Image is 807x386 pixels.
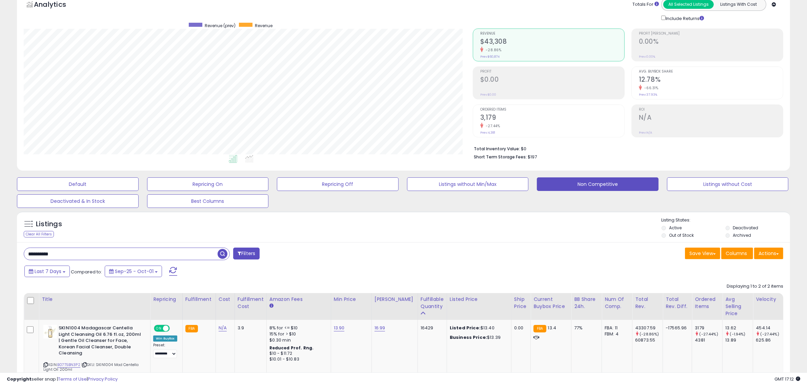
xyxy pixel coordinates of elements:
[639,32,783,36] span: Profit [PERSON_NAME]
[726,250,747,257] span: Columns
[727,283,783,290] div: Displaying 1 to 2 of 2 items
[639,76,783,85] h2: 12.78%
[700,331,718,337] small: (-27.44%)
[185,296,213,303] div: Fulfillment
[169,326,180,331] span: OFF
[639,108,783,112] span: ROI
[695,296,720,310] div: Ordered Items
[756,325,783,331] div: 454.14
[528,154,537,160] span: $197
[219,325,227,331] a: N/A
[43,325,57,339] img: 31aW7hCdWrL._SL40_.jpg
[7,376,118,383] div: seller snap | |
[605,331,627,337] div: FBM: 4
[153,335,177,342] div: Win BuyBox
[88,376,118,382] a: Privacy Policy
[36,219,62,229] h5: Listings
[57,362,80,368] a: B07T5BN3P2
[375,325,385,331] a: 16.99
[733,225,759,231] label: Deactivated
[233,248,260,259] button: Filters
[605,296,629,310] div: Num of Comp.
[155,326,163,331] span: ON
[514,296,528,310] div: Ship Price
[407,177,529,191] button: Listings without Min/Max
[639,38,783,47] h2: 0.00%
[639,93,657,97] small: Prev: 37.93%
[219,296,232,303] div: Cost
[669,232,694,238] label: Out of Stock
[639,70,783,74] span: Avg. Buybox Share
[7,376,32,382] strong: Copyright
[238,325,261,331] div: 3.9
[639,114,783,123] h2: N/A
[42,296,147,303] div: Title
[640,331,659,337] small: (-28.86%)
[480,131,495,135] small: Prev: 4,381
[483,123,500,129] small: -27.44%
[269,303,274,309] small: Amazon Fees.
[480,38,624,47] h2: $43,308
[269,325,326,331] div: 8% for <= $10
[24,266,70,277] button: Last 7 Days
[635,325,663,331] div: 43307.59
[574,325,597,331] div: 77%
[685,248,720,259] button: Save View
[474,154,527,160] b: Short Term Storage Fees:
[59,325,141,358] b: SKIN1004 Madagascar Centella Light Cleansing Oil 6.76 fl.oz, 200ml | Gentle Oil Cleanser for Face...
[255,23,273,28] span: Revenue
[666,296,689,310] div: Total Rev. Diff.
[754,248,783,259] button: Actions
[695,325,722,331] div: 3179
[756,296,781,303] div: Velocity
[334,296,369,303] div: Min Price
[721,248,753,259] button: Columns
[153,296,180,303] div: Repricing
[480,76,624,85] h2: $0.00
[24,231,54,237] div: Clear All Filters
[17,177,139,191] button: Default
[662,217,790,224] p: Listing States:
[725,337,753,343] div: 13.89
[483,47,502,53] small: -28.86%
[639,55,655,59] small: Prev: 0.00%
[269,356,326,362] div: $10.01 - $10.83
[480,55,500,59] small: Prev: $60,874
[43,362,139,372] span: | SKU: SKIN1004 Mad Centella Light Oil 200ml
[756,337,783,343] div: 625.86
[450,296,508,303] div: Listed Price
[480,70,624,74] span: Profit
[635,337,663,343] div: 60873.55
[730,331,746,337] small: (-1.94%)
[480,108,624,112] span: Ordered Items
[533,296,568,310] div: Current Buybox Price
[185,325,198,332] small: FBA
[450,325,481,331] b: Listed Price:
[58,376,87,382] a: Terms of Use
[450,334,487,341] b: Business Price:
[474,144,778,152] li: $0
[450,334,506,341] div: $13.39
[205,23,236,28] span: Revenue (prev)
[537,177,659,191] button: Non Competitive
[421,325,442,331] div: 16429
[269,331,326,337] div: 15% for > $10
[375,296,415,303] div: [PERSON_NAME]
[548,325,557,331] span: 13.4
[574,296,599,310] div: BB Share 24h.
[642,85,659,91] small: -66.31%
[269,345,314,351] b: Reduced Prof. Rng.
[669,225,682,231] label: Active
[277,177,399,191] button: Repricing Off
[17,194,139,208] button: Deactivated & In Stock
[533,325,546,332] small: FBA
[635,296,660,310] div: Total Rev.
[666,325,687,331] div: -17565.96
[761,331,779,337] small: (-27.44%)
[269,337,326,343] div: $0.30 min
[725,296,750,317] div: Avg Selling Price
[147,177,269,191] button: Repricing On
[105,266,162,277] button: Sep-25 - Oct-01
[605,325,627,331] div: FBA: 11
[514,325,525,331] div: 0.00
